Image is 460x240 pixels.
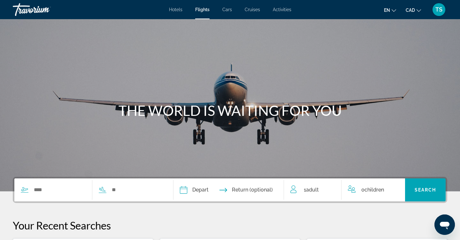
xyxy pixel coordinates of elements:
[245,7,260,12] a: Cruises
[384,5,396,15] button: Change language
[435,6,442,13] span: TS
[222,7,232,12] a: Cars
[110,102,350,119] h1: THE WORLD IS WAITING FOR YOU
[169,7,182,12] a: Hotels
[232,185,273,194] span: Return (optional)
[306,187,319,193] span: Adult
[431,3,447,16] button: User Menu
[13,1,77,18] a: Travorium
[195,7,210,12] a: Flights
[361,185,384,194] span: 0
[284,178,405,201] button: Travelers: 1 adult, 0 children
[415,187,436,192] span: Search
[406,5,421,15] button: Change currency
[13,219,447,232] p: Your Recent Searches
[364,187,384,193] span: Children
[180,178,209,201] button: Depart date
[304,185,319,194] span: 1
[406,8,415,13] span: CAD
[219,178,273,201] button: Return date
[384,8,390,13] span: en
[405,178,446,201] button: Search
[434,214,455,235] iframe: Button to launch messaging window
[273,7,291,12] a: Activities
[14,178,446,201] div: Search widget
